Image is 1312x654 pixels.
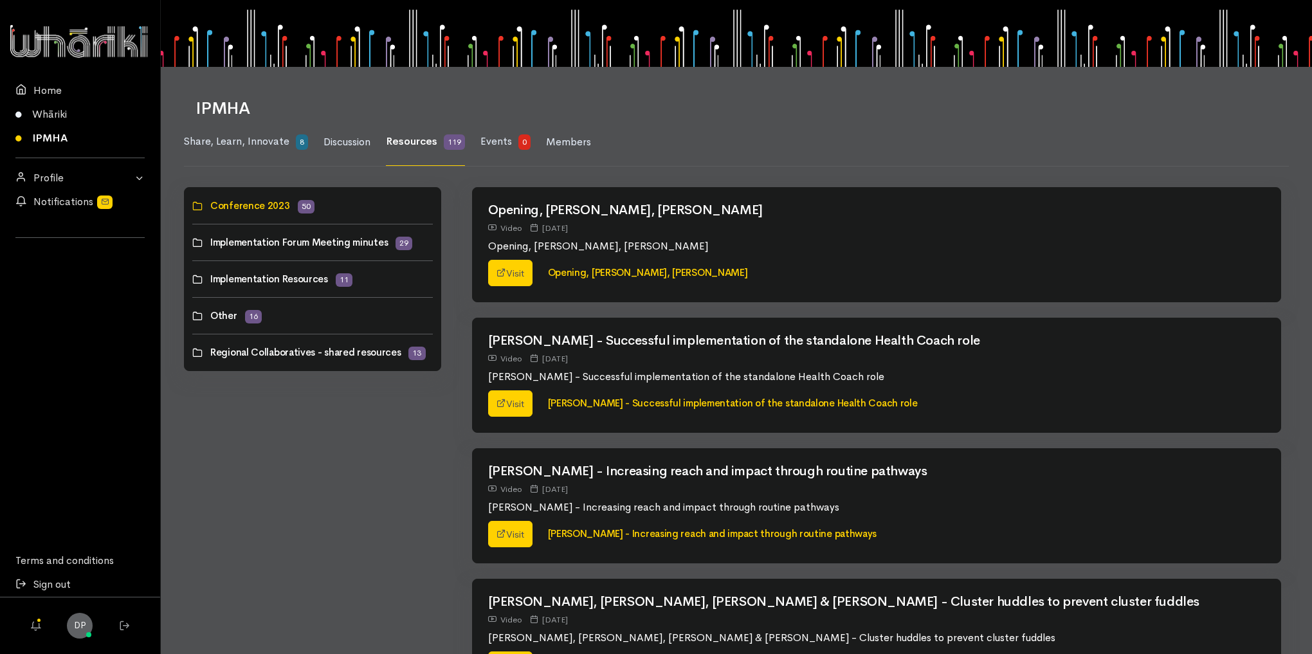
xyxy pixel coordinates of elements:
a: DP [67,613,93,639]
div: [DATE] [530,221,568,235]
a: Resources 119 [386,118,465,166]
a: Discussion [323,119,370,166]
p: [PERSON_NAME] - Increasing reach and impact through routine pathways [488,500,1266,515]
span: 119 [444,134,465,150]
span: Discussion [323,135,370,149]
a: Events 0 [480,118,531,166]
span: 0 [518,134,531,150]
div: [DATE] [530,613,568,626]
a: Visit [488,260,533,287]
span: 8 [296,134,308,150]
h2: [PERSON_NAME] - Increasing reach and impact through routine pathways [488,464,1266,478]
span: Share, Learn, Innovate [184,134,289,148]
div: Video [488,482,522,496]
span: Members [546,135,591,149]
h1: IPMHA [196,100,1273,118]
div: [DATE] [530,482,568,496]
a: Opening, [PERSON_NAME], [PERSON_NAME] [548,266,748,278]
iframe: LinkedIn Embedded Content [55,246,106,261]
a: Members [546,119,591,166]
p: [PERSON_NAME], [PERSON_NAME], [PERSON_NAME] & [PERSON_NAME] - Cluster huddles to prevent cluster ... [488,630,1266,646]
h2: [PERSON_NAME] - Successful implementation of the standalone Health Coach role [488,334,1266,348]
div: Video [488,221,522,235]
h2: Opening, [PERSON_NAME], [PERSON_NAME] [488,203,1266,217]
p: Opening, [PERSON_NAME], [PERSON_NAME] [488,239,1266,254]
h2: [PERSON_NAME], [PERSON_NAME], [PERSON_NAME] & [PERSON_NAME] - Cluster huddles to prevent cluster ... [488,595,1266,609]
a: Visit [488,521,533,548]
a: Visit [488,390,533,417]
p: [PERSON_NAME] - Successful implementation of the standalone Health Coach role [488,369,1266,385]
div: Follow us on LinkedIn [15,246,145,277]
a: [PERSON_NAME] - Successful implementation of the standalone Health Coach role [548,397,918,409]
div: [DATE] [530,352,568,365]
span: Resources [386,134,437,148]
span: Events [480,134,512,148]
div: Video [488,613,522,626]
a: [PERSON_NAME] - Increasing reach and impact through routine pathways [548,527,877,540]
a: Share, Learn, Innovate 8 [184,118,308,166]
div: Video [488,352,522,365]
